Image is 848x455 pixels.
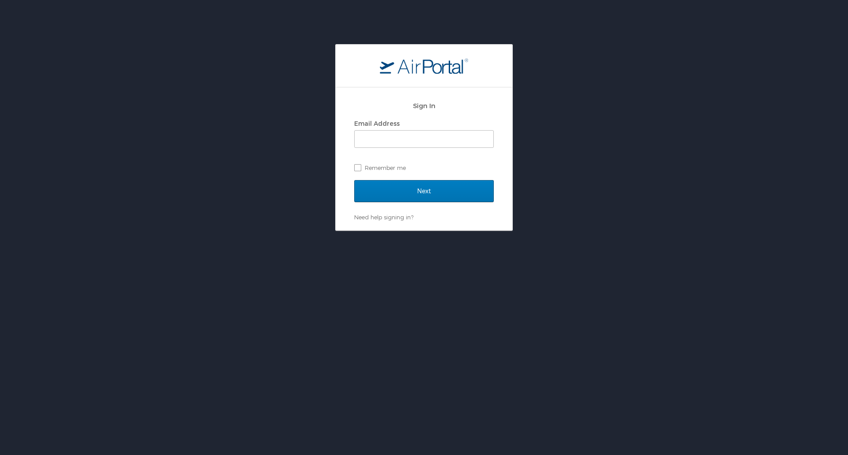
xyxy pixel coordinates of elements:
[354,214,413,221] a: Need help signing in?
[354,161,494,174] label: Remember me
[354,180,494,202] input: Next
[354,101,494,111] h2: Sign In
[354,120,400,127] label: Email Address
[380,58,468,74] img: logo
